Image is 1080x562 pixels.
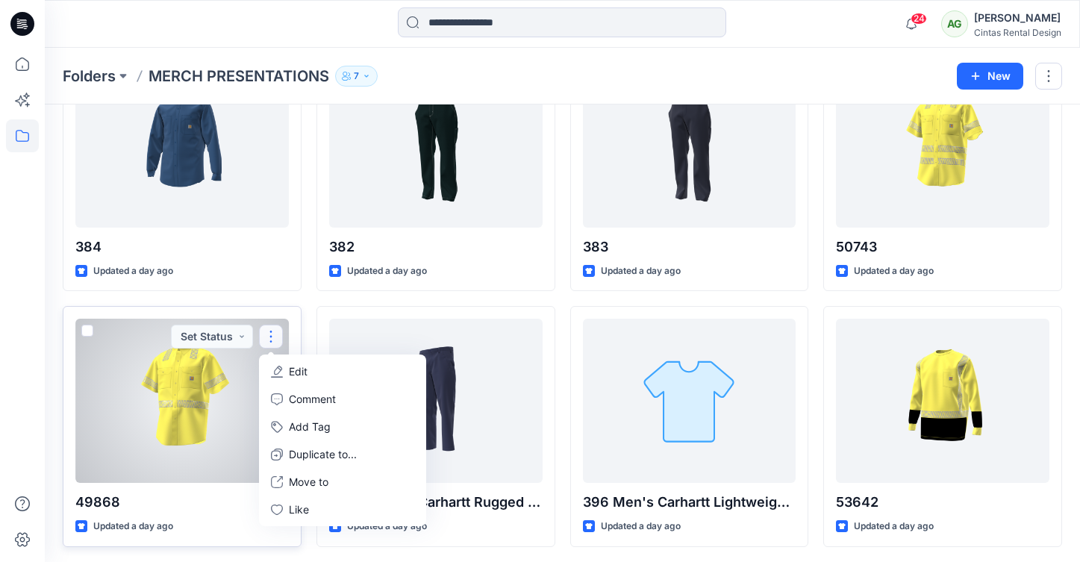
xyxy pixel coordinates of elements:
p: 383 [583,237,796,257]
a: 53642 [836,319,1049,483]
a: 384 [75,63,289,228]
p: 7 [354,68,359,84]
p: 384 [75,237,289,257]
p: Updated a day ago [601,263,681,279]
p: Move to [289,474,328,490]
p: 49868 [75,492,289,513]
p: Duplicate to... [289,446,357,462]
a: 74533 Men's Carhartt Rugged Flex Pant [329,319,543,483]
a: 50743 [836,63,1049,228]
p: Comment [289,391,336,407]
a: 383 [583,63,796,228]
p: Updated a day ago [854,519,934,534]
p: 74533 Men's Carhartt Rugged Flex Pant [329,492,543,513]
span: 24 [911,13,927,25]
p: MERCH PRESENTATIONS [149,66,329,87]
button: New [957,63,1023,90]
p: 50743 [836,237,1049,257]
a: 49868 [75,319,289,483]
p: Updated a day ago [93,519,173,534]
p: 53642 [836,492,1049,513]
div: AG [941,10,968,37]
button: 7 [335,66,378,87]
p: Updated a day ago [93,263,173,279]
p: Updated a day ago [854,263,934,279]
p: Updated a day ago [347,263,427,279]
p: Edit [289,363,308,379]
p: Like [289,502,309,517]
p: Updated a day ago [601,519,681,534]
p: 396 Men's Carhartt Lightweight Workshirt LS/SS [583,492,796,513]
p: 382 [329,237,543,257]
p: Updated a day ago [347,519,427,534]
a: Edit [262,358,423,385]
div: [PERSON_NAME] [974,9,1061,27]
a: 396 Men's Carhartt Lightweight Workshirt LS/SS [583,319,796,483]
button: Add Tag [262,413,423,440]
a: Folders [63,66,116,87]
a: 382 [329,63,543,228]
div: Cintas Rental Design [974,27,1061,38]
